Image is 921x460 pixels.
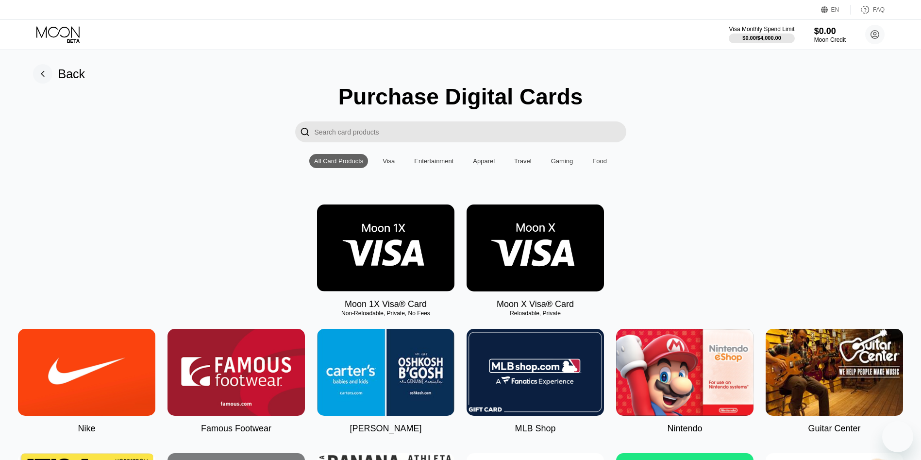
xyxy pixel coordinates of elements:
[201,424,271,434] div: Famous Footwear
[468,154,500,168] div: Apparel
[409,154,458,168] div: Entertainment
[300,126,310,137] div: 
[851,5,885,15] div: FAQ
[742,35,781,41] div: $0.00 / $4,000.00
[515,424,555,434] div: MLB Shop
[338,84,583,110] div: Purchase Digital Cards
[33,64,85,84] div: Back
[873,6,885,13] div: FAQ
[58,67,85,81] div: Back
[808,424,860,434] div: Guitar Center
[78,424,95,434] div: Nike
[383,157,395,165] div: Visa
[587,154,612,168] div: Food
[729,26,794,43] div: Visa Monthly Spend Limit$0.00/$4,000.00
[882,421,913,452] iframe: Button to launch messaging window
[814,36,846,43] div: Moon Credit
[814,26,846,43] div: $0.00Moon Credit
[315,121,626,142] input: Search card products
[546,154,578,168] div: Gaming
[729,26,794,33] div: Visa Monthly Spend Limit
[473,157,495,165] div: Apparel
[509,154,536,168] div: Travel
[295,121,315,142] div: 
[667,424,702,434] div: Nintendo
[514,157,532,165] div: Travel
[821,5,851,15] div: EN
[314,157,363,165] div: All Card Products
[309,154,368,168] div: All Card Products
[592,157,607,165] div: Food
[814,26,846,36] div: $0.00
[831,6,839,13] div: EN
[467,310,604,317] div: Reloadable, Private
[497,299,574,309] div: Moon X Visa® Card
[551,157,573,165] div: Gaming
[378,154,400,168] div: Visa
[345,299,427,309] div: Moon 1X Visa® Card
[350,424,421,434] div: [PERSON_NAME]
[317,310,454,317] div: Non-Reloadable, Private, No Fees
[414,157,453,165] div: Entertainment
